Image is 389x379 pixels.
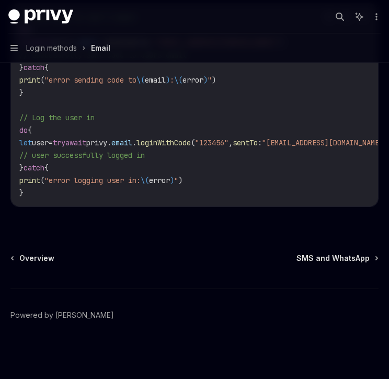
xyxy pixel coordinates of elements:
[24,163,44,173] span: catch
[24,63,44,72] span: catch
[44,176,141,185] span: "error logging user in:
[19,63,24,72] span: }
[19,125,28,135] span: do
[53,138,65,147] span: try
[19,138,32,147] span: let
[178,176,182,185] span: )
[49,138,53,147] span: =
[132,138,136,147] span: .
[262,138,387,147] span: "[EMAIL_ADDRESS][DOMAIN_NAME]"
[296,253,370,263] span: SMS and WhatsApp
[32,138,49,147] span: user
[170,176,174,185] span: )
[195,138,228,147] span: "123456"
[208,75,212,85] span: "
[44,75,136,85] span: "error sending code to
[145,75,166,85] span: email
[136,138,191,147] span: loginWithCode
[40,75,44,85] span: (
[19,253,54,263] span: Overview
[19,88,24,97] span: }
[149,176,170,185] span: error
[26,42,77,54] span: Login methods
[136,75,145,85] span: \(
[203,75,208,85] span: )
[40,176,44,185] span: (
[19,113,95,122] span: // Log the user in
[228,138,233,147] span: ,
[170,75,174,85] span: :
[28,125,32,135] span: {
[19,188,24,198] span: }
[44,63,49,72] span: {
[258,138,262,147] span: :
[44,163,49,173] span: {
[174,176,178,185] span: "
[8,9,73,24] img: dark logo
[12,253,54,263] a: Overview
[233,138,258,147] span: sentTo
[212,75,216,85] span: )
[370,9,381,24] button: More actions
[174,75,182,85] span: \(
[91,42,110,54] div: Email
[19,163,24,173] span: }
[65,138,86,147] span: await
[86,138,111,147] span: privy.
[19,75,40,85] span: print
[19,176,40,185] span: print
[141,176,149,185] span: \(
[166,75,170,85] span: )
[19,151,145,160] span: // user successfully logged in
[191,138,195,147] span: (
[111,138,132,147] span: email
[296,253,377,263] a: SMS and WhatsApp
[10,310,114,320] a: Powered by [PERSON_NAME]
[182,75,203,85] span: error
